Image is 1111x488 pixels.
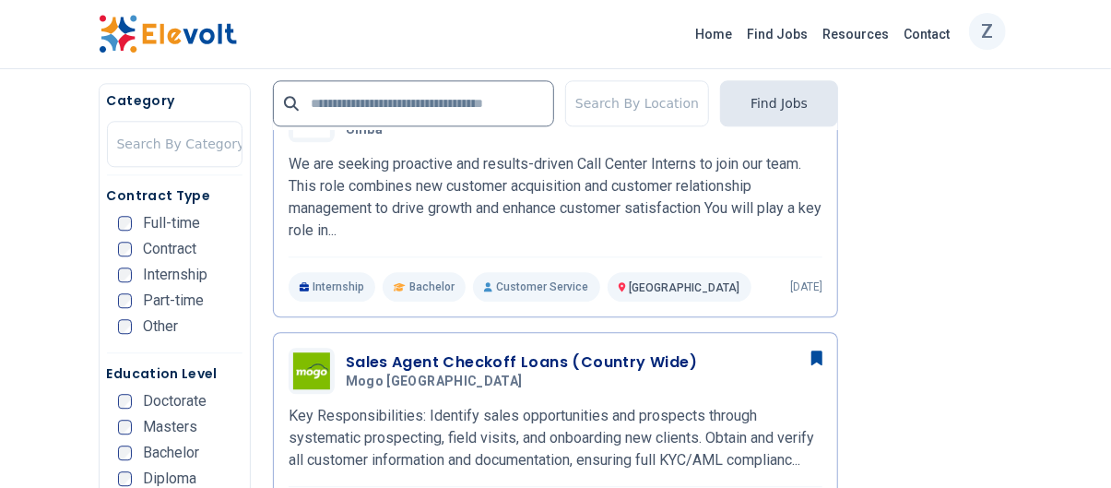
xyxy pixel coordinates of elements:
img: Elevolt [99,15,237,54]
p: We are seeking proactive and results-driven Call Center Interns to join our team. This role combi... [289,153,822,242]
h5: Education Level [107,364,242,383]
span: Internship [143,268,207,282]
a: Home [689,19,740,49]
button: Find Jobs [720,80,838,126]
a: UmbaCall Centre InternUmbaWe are seeking proactive and results-driven Call Center Interns to join... [289,96,822,302]
input: Contract [118,242,133,256]
span: Masters [143,420,197,434]
span: Bachelor [143,446,199,460]
span: Umba [346,122,383,138]
a: Find Jobs [740,19,816,49]
span: Other [143,319,178,334]
input: Part-time [118,293,133,308]
input: Masters [118,420,133,434]
span: Full-time [143,216,200,231]
button: Z [969,13,1006,50]
span: Part-time [143,293,204,308]
span: Mogo [GEOGRAPHIC_DATA] [346,374,523,390]
p: Customer Service [473,272,599,302]
img: Mogo Kenya [293,352,330,389]
h5: Contract Type [107,186,242,205]
span: Contract [143,242,196,256]
span: Diploma [143,471,196,486]
span: Doctorate [143,394,207,409]
p: Z [981,8,993,54]
input: Other [118,319,133,334]
iframe: Chat Widget [1019,399,1111,488]
input: Bachelor [118,446,133,460]
input: Full-time [118,216,133,231]
span: [GEOGRAPHIC_DATA] [630,281,740,294]
input: Diploma [118,471,133,486]
input: Doctorate [118,394,133,409]
h3: Sales Agent Checkoff Loans (Country Wide) [346,351,697,374]
p: Key Responsibilities: Identify sales opportunities and prospects through systematic prospecting, ... [289,405,822,471]
input: Internship [118,268,133,282]
h5: Category [107,91,242,110]
p: [DATE] [790,280,822,294]
span: Bachelor [409,280,455,294]
a: Contact [897,19,958,49]
a: Resources [816,19,897,49]
p: Internship [289,272,376,302]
